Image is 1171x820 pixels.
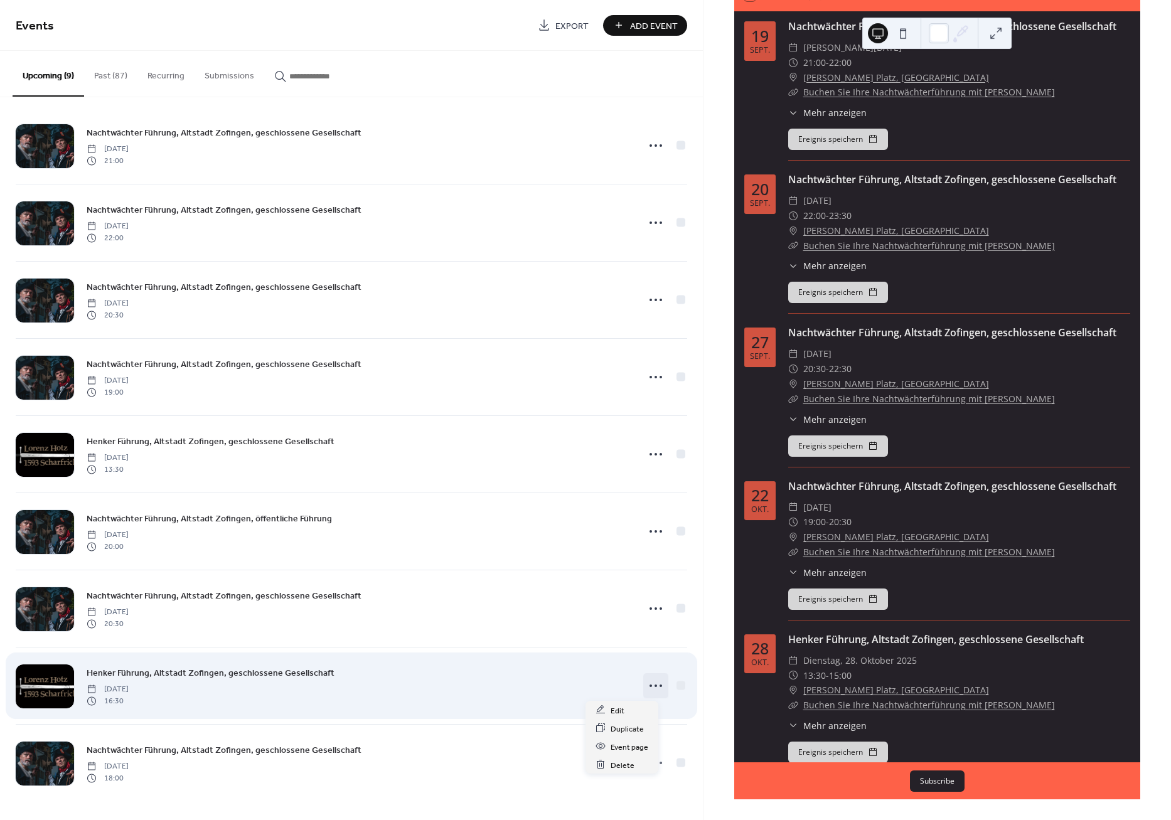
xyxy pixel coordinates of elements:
div: ​ [788,238,798,253]
span: 18:00 [87,772,129,784]
span: Mehr anzeigen [803,413,867,426]
div: ​ [788,566,798,579]
span: 21:00 [803,55,826,70]
div: ​ [788,223,798,238]
button: Ereignis speichern [788,435,888,457]
span: Henker Führung, Altstadt Zofingen, geschlossene Gesellschaft [87,435,334,449]
div: 28 [751,641,769,656]
span: 20:00 [87,541,129,552]
a: Nachtwächter Führung, Altstadt Zofingen, geschlossene Gesellschaft [87,203,361,217]
span: [DATE] [87,761,129,772]
button: Ereignis speichern [788,742,888,763]
span: 22:00 [803,208,826,223]
a: Nachtwächter Führung, Altstadt Zofingen, geschlossene Gesellschaft [788,19,1116,33]
button: ​Mehr anzeigen [788,106,867,119]
a: Buchen Sie Ihre Nachtwächterführung mit [PERSON_NAME] [803,393,1055,405]
a: [PERSON_NAME] Platz, [GEOGRAPHIC_DATA] [803,70,989,85]
div: ​ [788,545,798,560]
a: Buchen Sie Ihre Nachtwächterführung mit [PERSON_NAME] [803,86,1055,98]
div: ​ [788,361,798,376]
div: ​ [788,70,798,85]
a: Henker Führung, Altstadt Zofingen, geschlossene Gesellschaft [87,666,334,680]
span: 23:30 [829,208,852,223]
span: [DATE] [87,298,129,309]
span: Henker Führung, Altstadt Zofingen, geschlossene Gesellschaft [87,667,334,680]
span: 13:30 [87,464,129,475]
div: 19 [751,28,769,44]
button: Submissions [195,51,264,95]
div: ​ [788,668,798,683]
span: 22:00 [87,232,129,243]
div: ​ [788,683,798,698]
a: Nachtwächter Führung, Altstadt Zofingen, geschlossene Gesellschaft [87,357,361,371]
span: Mehr anzeigen [803,719,867,732]
div: 22 [751,487,769,503]
button: Ereignis speichern [788,588,888,610]
a: [PERSON_NAME] Platz, [GEOGRAPHIC_DATA] [803,376,989,391]
button: ​Mehr anzeigen [788,259,867,272]
span: Nachtwächter Führung, Altstadt Zofingen, öffentliche Führung [87,513,332,526]
span: 13:30 [803,668,826,683]
span: Mehr anzeigen [803,566,867,579]
button: Upcoming (9) [13,51,84,97]
div: Okt. [751,659,769,667]
a: Henker Führung, Altstadt Zofingen, geschlossene Gesellschaft [788,632,1084,646]
a: Buchen Sie Ihre Nachtwächterführung mit [PERSON_NAME] [803,240,1055,252]
span: Nachtwächter Führung, Altstadt Zofingen, geschlossene Gesellschaft [87,281,361,294]
div: ​ [788,500,798,515]
div: Okt. [751,506,769,514]
span: Export [555,19,589,33]
span: Edit [611,704,624,717]
button: Past (87) [84,51,137,95]
span: [DATE] [87,452,129,464]
span: Delete [611,759,634,772]
div: ​ [788,106,798,119]
div: ​ [788,413,798,426]
a: Nachtwächter Führung, Altstadt Zofingen, geschlossene Gesellschaft [788,326,1116,339]
span: [DATE] [87,530,129,541]
span: [DATE] [803,346,831,361]
span: [DATE] [87,375,129,386]
a: Nachtwächter Führung, Altstadt Zofingen, geschlossene Gesellschaft [87,280,361,294]
span: Events [16,14,54,38]
div: ​ [788,55,798,70]
span: [DATE] [87,684,129,695]
button: ​Mehr anzeigen [788,719,867,732]
span: 22:00 [829,55,852,70]
a: Nachtwächter Führung, Altstadt Zofingen, öffentliche Führung [87,511,332,526]
div: ​ [788,376,798,391]
a: Export [528,15,598,36]
span: Nachtwächter Führung, Altstadt Zofingen, geschlossene Gesellschaft [87,204,361,217]
span: Nachtwächter Führung, Altstadt Zofingen, geschlossene Gesellschaft [87,744,361,757]
a: Nachtwächter Führung, Altstadt Zofingen, geschlossene Gesellschaft [87,588,361,603]
div: ​ [788,208,798,223]
span: - [826,514,829,530]
div: ​ [788,85,798,100]
span: Mehr anzeigen [803,106,867,119]
span: [DATE] [87,607,129,618]
a: [PERSON_NAME] Platz, [GEOGRAPHIC_DATA] [803,530,989,545]
span: Mehr anzeigen [803,259,867,272]
div: Sept. [750,200,770,208]
span: Event page [611,740,648,753]
a: Nachtwächter Führung, Altstadt Zofingen, geschlossene Gesellschaft [788,479,1116,493]
div: ​ [788,653,798,668]
div: 20 [751,181,769,197]
span: 22:30 [829,361,852,376]
div: ​ [788,514,798,530]
span: 20:30 [87,309,129,321]
span: [DATE] [803,193,831,208]
span: [DATE] [87,221,129,232]
button: Subscribe [910,770,965,792]
span: Duplicate [611,722,644,735]
span: 15:00 [829,668,852,683]
span: Add Event [630,19,678,33]
button: Add Event [603,15,687,36]
div: ​ [788,193,798,208]
span: - [826,361,829,376]
span: 20:30 [803,361,826,376]
span: 20:30 [829,514,852,530]
span: 19:00 [803,514,826,530]
span: Nachtwächter Führung, Altstadt Zofingen, geschlossene Gesellschaft [87,358,361,371]
div: ​ [788,530,798,545]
